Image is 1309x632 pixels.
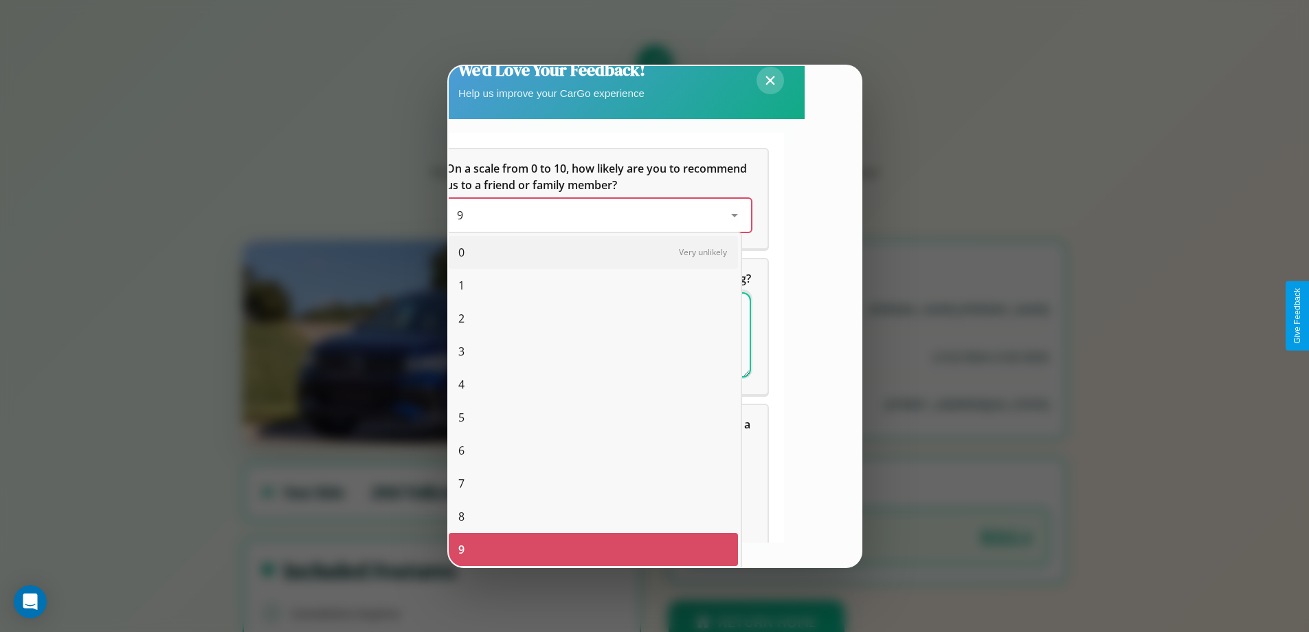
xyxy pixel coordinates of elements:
span: 8 [458,508,465,525]
div: Give Feedback [1293,288,1302,344]
div: 8 [449,500,738,533]
span: 5 [458,409,465,426]
span: 9 [457,208,463,223]
div: 1 [449,269,738,302]
h5: On a scale from 0 to 10, how likely are you to recommend us to a friend or family member? [446,160,751,193]
div: 6 [449,434,738,467]
span: 3 [458,343,465,360]
div: 7 [449,467,738,500]
div: 9 [449,533,738,566]
span: 7 [458,475,465,492]
div: 5 [449,401,738,434]
span: Which of the following features do you value the most in a vehicle? [446,417,753,448]
span: 4 [458,376,465,393]
div: Open Intercom Messenger [14,585,47,618]
span: 0 [458,244,465,261]
span: 1 [458,277,465,294]
h2: We'd Love Your Feedback! [458,58,645,81]
div: 3 [449,335,738,368]
p: Help us improve your CarGo experience [458,84,645,102]
div: 10 [449,566,738,599]
span: Very unlikely [679,246,727,258]
div: 0 [449,236,738,269]
div: 4 [449,368,738,401]
span: 6 [458,442,465,459]
span: 2 [458,310,465,327]
div: On a scale from 0 to 10, how likely are you to recommend us to a friend or family member? [429,149,768,248]
span: What can we do to make your experience more satisfying? [446,271,751,286]
div: On a scale from 0 to 10, how likely are you to recommend us to a friend or family member? [446,199,751,232]
span: 9 [458,541,465,558]
div: 2 [449,302,738,335]
span: On a scale from 0 to 10, how likely are you to recommend us to a friend or family member? [446,161,750,193]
